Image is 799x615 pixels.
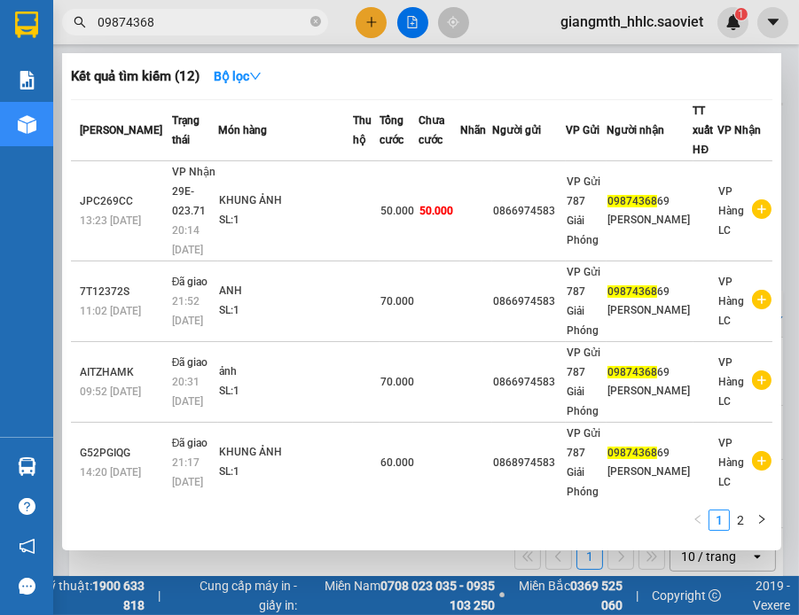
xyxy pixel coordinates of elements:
[719,276,745,327] span: VP Hàng LC
[719,185,745,237] span: VP Hàng LC
[492,124,541,136] span: Người gửi
[730,510,751,531] li: 2
[219,443,352,463] div: KHUNG ẢNH
[693,514,703,525] span: left
[80,444,167,463] div: G52PGIQG
[172,276,208,288] span: Đã giao
[607,192,693,211] div: 69
[493,202,565,221] div: 0866974583
[172,376,203,408] span: 20:31 [DATE]
[493,373,565,392] div: 0866974583
[18,457,36,476] img: warehouse-icon
[80,192,167,211] div: JPC269CC
[607,283,693,301] div: 69
[493,292,565,311] div: 0866974583
[752,290,772,309] span: plus-circle
[19,538,35,555] span: notification
[74,16,86,28] span: search
[460,124,486,136] span: Nhãn
[219,362,352,382] div: ảnh
[607,363,693,382] div: 69
[214,69,262,83] strong: Bộ lọc
[19,578,35,595] span: message
[380,295,414,307] span: 70.000
[172,224,203,256] span: 20:14 [DATE]
[80,466,141,479] span: 14:20 [DATE]
[172,456,203,488] span: 21:17 [DATE]
[172,437,208,449] span: Đã giao
[80,385,141,398] span: 09:52 [DATE]
[380,376,414,388] span: 70.000
[310,16,321,27] span: close-circle
[219,282,352,301] div: ANH
[310,14,321,31] span: close-circle
[567,266,600,337] span: VP Gửi 787 Giải Phóng
[80,214,141,227] span: 13:23 [DATE]
[80,283,167,301] div: 7T12372S
[718,124,762,136] span: VP Nhận
[607,447,657,459] span: 09874368
[607,285,657,298] span: 09874368
[731,510,750,530] a: 2
[172,295,203,327] span: 21:52 [DATE]
[493,454,565,472] div: 0868974583
[172,114,200,146] span: Trạng thái
[419,114,444,146] span: Chưa cước
[172,356,208,369] span: Đã giao
[756,514,767,525] span: right
[219,301,352,321] div: SL: 1
[218,124,267,136] span: Món hàng
[219,382,352,401] div: SL: 1
[751,510,772,531] li: Next Page
[249,70,262,82] span: down
[607,301,693,320] div: [PERSON_NAME]
[607,211,693,230] div: [PERSON_NAME]
[567,427,600,498] span: VP Gửi 787 Giải Phóng
[752,370,772,390] span: plus-circle
[200,62,276,90] button: Bộ lọcdown
[607,124,664,136] span: Người nhận
[80,124,162,136] span: [PERSON_NAME]
[607,444,693,463] div: 69
[219,211,352,230] div: SL: 1
[18,71,36,90] img: solution-icon
[693,105,714,156] span: TT xuất HĐ
[719,437,745,488] span: VP Hàng LC
[80,305,141,317] span: 11:02 [DATE]
[567,175,600,246] span: VP Gửi 787 Giải Phóng
[80,363,167,382] div: AITZHAMK
[607,195,657,207] span: 09874368
[380,205,414,217] span: 50.000
[419,205,453,217] span: 50.000
[752,451,772,471] span: plus-circle
[607,366,657,378] span: 09874368
[719,356,745,408] span: VP Hàng LC
[752,199,772,219] span: plus-circle
[687,510,709,531] button: left
[607,463,693,481] div: [PERSON_NAME]
[98,12,307,32] input: Tìm tên, số ĐT hoặc mã đơn
[219,191,352,211] div: KHUNG ẢNH
[566,124,599,136] span: VP Gửi
[18,115,36,134] img: warehouse-icon
[380,456,414,469] span: 60.000
[709,510,730,531] li: 1
[687,510,709,531] li: Previous Page
[172,166,215,217] span: VP Nhận 29E-023.71
[607,382,693,401] div: [PERSON_NAME]
[15,12,38,38] img: logo-vxr
[71,67,200,86] h3: Kết quả tìm kiếm ( 12 )
[751,510,772,531] button: right
[219,463,352,482] div: SL: 1
[19,498,35,515] span: question-circle
[709,510,729,530] a: 1
[380,114,403,146] span: Tổng cước
[567,346,600,417] span: VP Gửi 787 Giải Phóng
[353,114,372,146] span: Thu hộ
